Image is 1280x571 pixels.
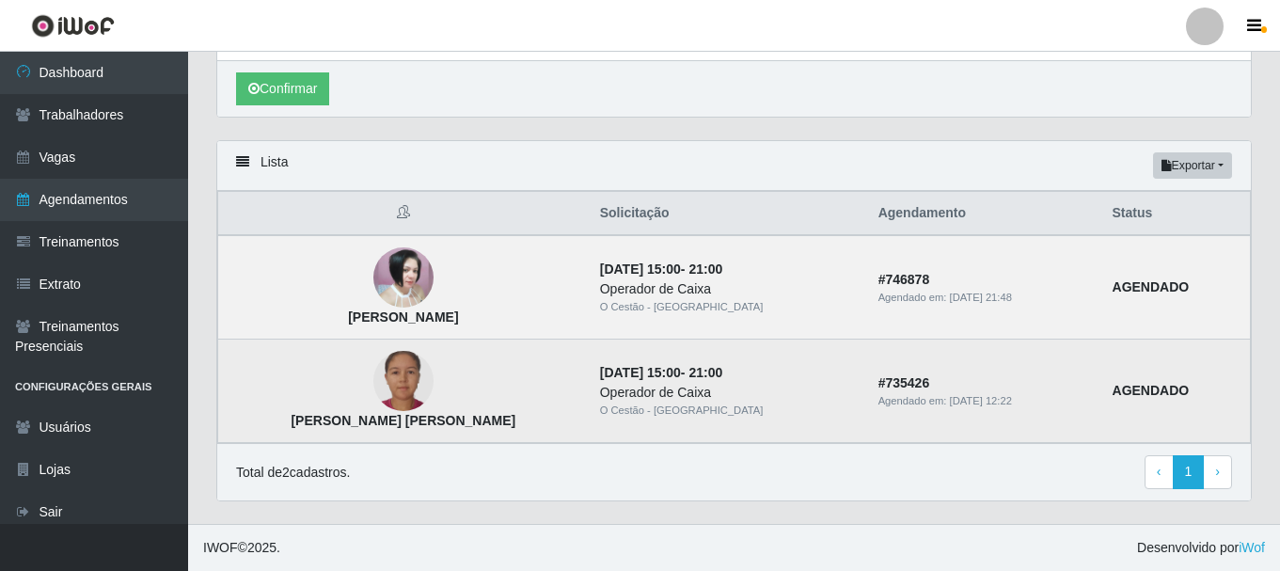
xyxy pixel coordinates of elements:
span: › [1215,464,1220,479]
button: Exportar [1153,152,1232,179]
a: iWof [1239,540,1265,555]
div: Agendado em: [878,393,1090,409]
strong: # 735426 [878,375,930,390]
time: [DATE] 15:00 [600,365,681,380]
div: Operador de Caixa [600,279,856,299]
div: Lista [217,141,1251,191]
div: Operador de Caixa [600,383,856,403]
a: Next [1203,455,1232,489]
th: Status [1101,192,1251,236]
span: © 2025 . [203,538,280,558]
strong: - [600,262,722,277]
strong: [PERSON_NAME] [348,309,458,325]
time: [DATE] 21:48 [950,292,1012,303]
a: Previous [1145,455,1174,489]
nav: pagination [1145,455,1232,489]
span: Desenvolvido por [1137,538,1265,558]
strong: # 746878 [878,272,930,287]
a: 1 [1173,455,1205,489]
div: O Cestão - [GEOGRAPHIC_DATA] [600,403,856,419]
button: Confirmar [236,72,329,105]
img: Elisângela Pereira Da Cruz [373,247,434,308]
th: Solicitação [589,192,867,236]
time: [DATE] 12:22 [950,395,1012,406]
strong: - [600,365,722,380]
span: IWOF [203,540,238,555]
p: Total de 2 cadastros. [236,463,350,483]
time: 21:00 [688,262,722,277]
strong: [PERSON_NAME] [PERSON_NAME] [291,413,515,428]
img: Brenda Kelly Franco Barros [373,351,434,411]
time: 21:00 [688,365,722,380]
div: Agendado em: [878,290,1090,306]
th: Agendamento [867,192,1101,236]
strong: AGENDADO [1113,279,1190,294]
img: CoreUI Logo [31,14,115,38]
strong: AGENDADO [1113,383,1190,398]
time: [DATE] 15:00 [600,262,681,277]
div: O Cestão - [GEOGRAPHIC_DATA] [600,299,856,315]
span: ‹ [1157,464,1161,479]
